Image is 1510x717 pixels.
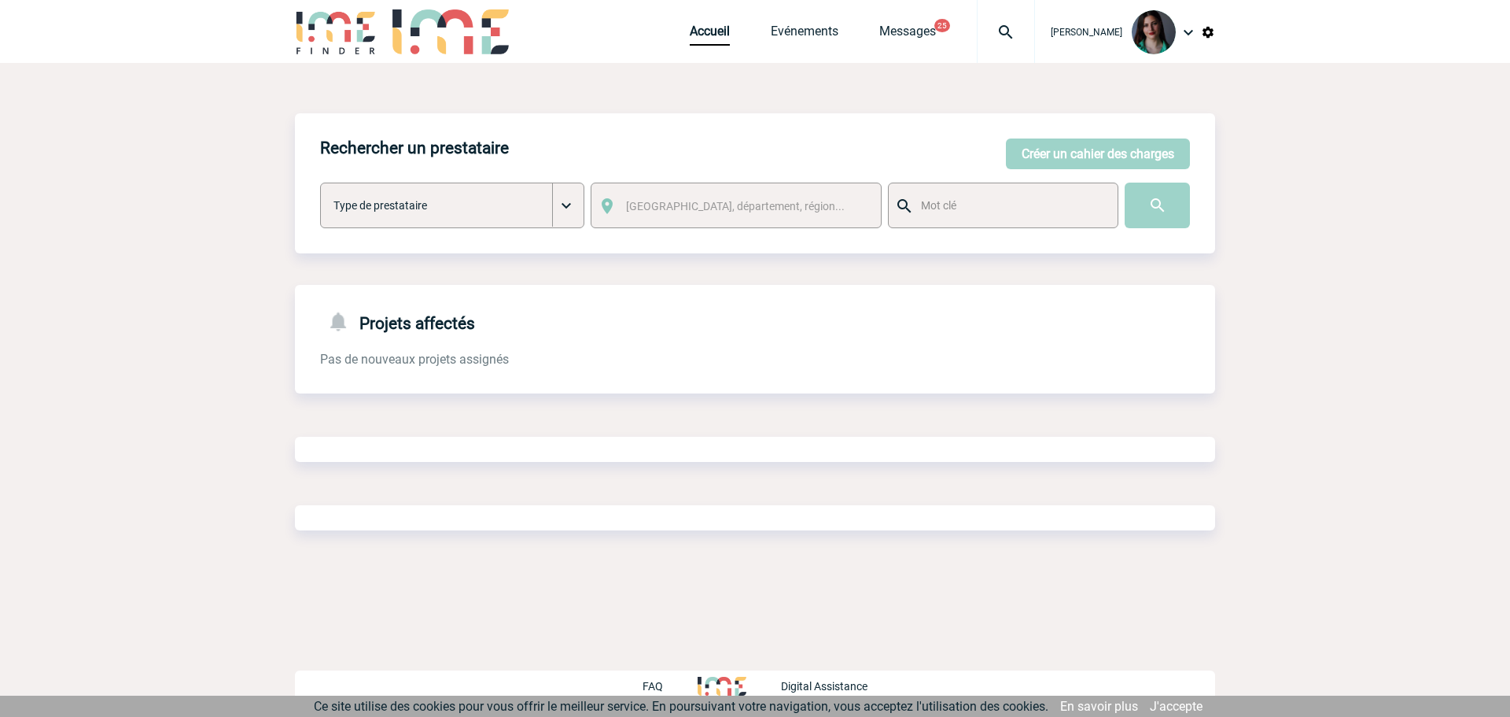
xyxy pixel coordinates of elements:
[1051,27,1122,38] span: [PERSON_NAME]
[626,200,845,213] span: [GEOGRAPHIC_DATA], département, région...
[295,9,377,54] img: IME-Finder
[781,680,867,693] p: Digital Assistance
[320,310,475,333] h4: Projets affectés
[879,24,936,46] a: Messages
[690,24,730,46] a: Accueil
[643,678,698,693] a: FAQ
[1150,699,1202,714] a: J'accepte
[320,139,509,157] h4: Rechercher un prestataire
[320,352,509,367] span: Pas de nouveaux projets assignés
[934,19,950,32] button: 25
[698,677,746,696] img: http://www.idealmeetingsevents.fr/
[1125,183,1190,228] input: Submit
[643,680,663,693] p: FAQ
[314,699,1048,714] span: Ce site utilise des cookies pour vous offrir le meilleur service. En poursuivant votre navigation...
[1060,699,1138,714] a: En savoir plus
[771,24,838,46] a: Evénements
[917,195,1103,216] input: Mot clé
[326,310,359,333] img: notifications-24-px-g.png
[1132,10,1176,54] img: 131235-0.jpeg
